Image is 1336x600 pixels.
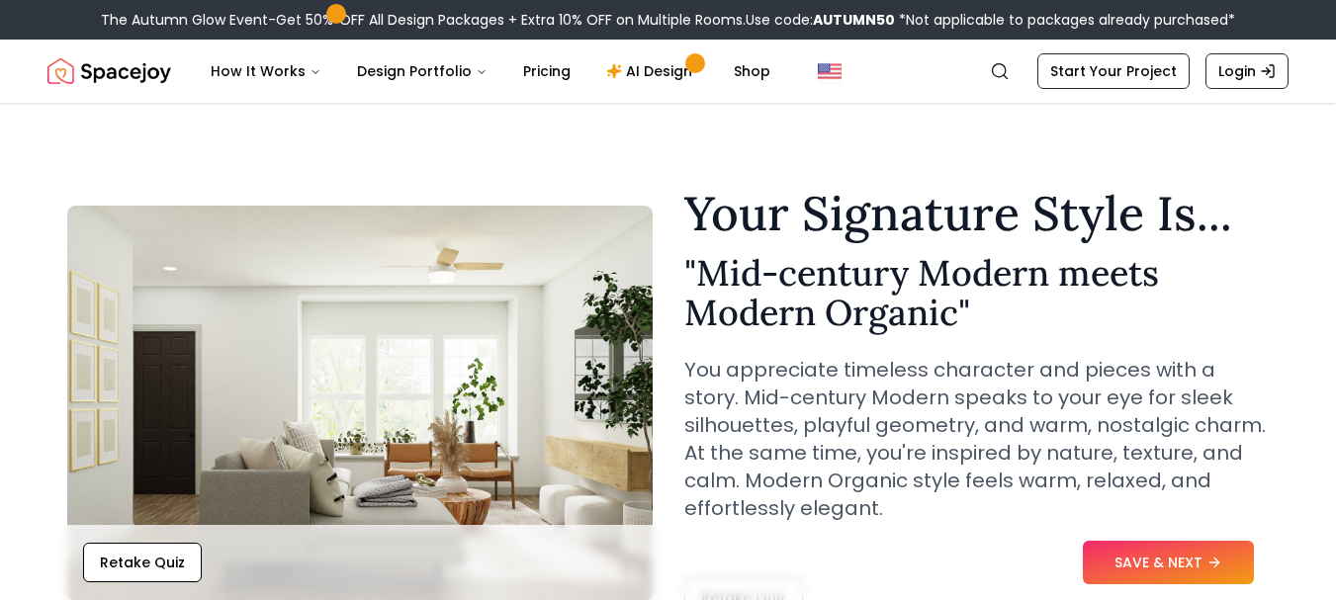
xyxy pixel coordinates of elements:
[83,543,202,582] button: Retake Quiz
[718,51,786,91] a: Shop
[1205,53,1289,89] a: Login
[47,51,171,91] a: Spacejoy
[818,59,842,83] img: United States
[195,51,786,91] nav: Main
[684,356,1270,522] p: You appreciate timeless character and pieces with a story. Mid-century Modern speaks to your eye ...
[47,40,1289,103] nav: Global
[101,10,1235,30] div: The Autumn Glow Event-Get 50% OFF All Design Packages + Extra 10% OFF on Multiple Rooms.
[684,253,1270,332] h2: " Mid-century Modern meets Modern Organic "
[590,51,714,91] a: AI Design
[507,51,586,91] a: Pricing
[813,10,895,30] b: AUTUMN50
[1083,541,1254,584] button: SAVE & NEXT
[684,190,1270,237] h1: Your Signature Style Is...
[746,10,895,30] span: Use code:
[895,10,1235,30] span: *Not applicable to packages already purchased*
[195,51,337,91] button: How It Works
[47,51,171,91] img: Spacejoy Logo
[1037,53,1190,89] a: Start Your Project
[341,51,503,91] button: Design Portfolio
